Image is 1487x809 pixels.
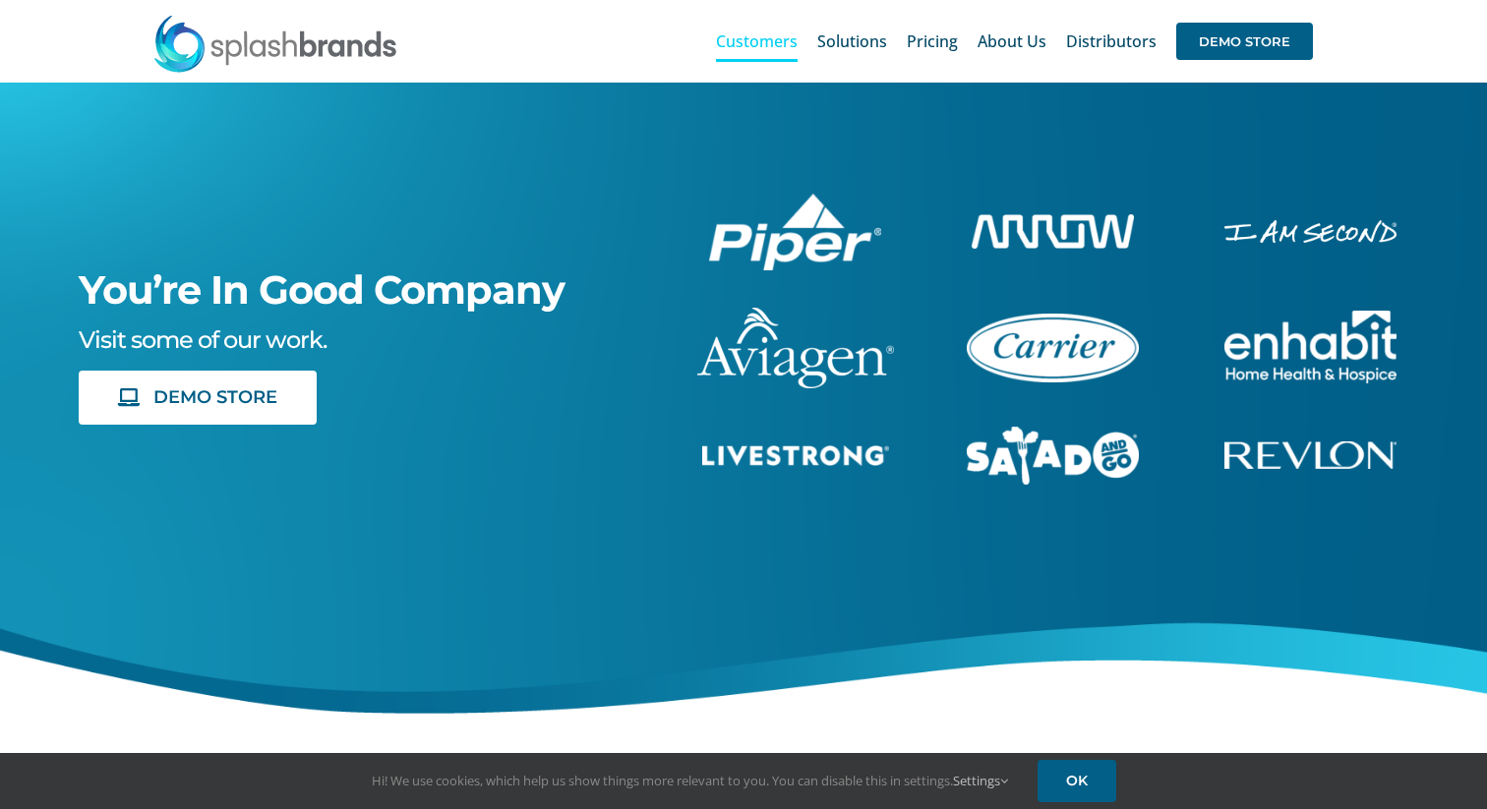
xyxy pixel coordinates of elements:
a: revlon-flat-white [1224,438,1397,460]
a: Settings [953,772,1008,789]
a: arrow-white [972,211,1134,233]
a: sng-1C [967,424,1139,445]
span: About Us [978,33,1046,49]
a: Distributors [1066,10,1157,73]
span: Hi! We use cookies, which help us show things more relevant to you. You can disable this in setti... [372,772,1008,789]
img: Piper Pilot Ship [709,194,881,270]
img: Livestrong Store [702,445,889,466]
span: Distributors [1066,33,1157,49]
img: I Am Second Store [1224,220,1397,243]
span: Customers [716,33,798,49]
a: carrier-1B [967,311,1139,332]
img: aviagen-1C [697,308,894,388]
img: SplashBrands.com Logo [152,14,398,73]
span: Solutions [817,33,887,49]
img: Arrow Store [972,214,1134,249]
img: Enhabit Gear Store [1224,311,1397,383]
span: DEMO STORE [1176,23,1313,60]
a: enhabit-stacked-white [1224,308,1397,329]
img: Revlon [1224,441,1397,469]
a: DEMO STORE [79,371,317,425]
img: Salad And Go Store [967,427,1139,486]
a: piper-White [709,191,881,212]
a: DEMO STORE [1176,10,1313,73]
nav: Main Menu [716,10,1313,73]
a: livestrong-5E-website [702,442,889,464]
span: Visit some of our work. [79,325,327,354]
span: DEMO STORE [153,387,277,408]
span: Pricing [907,33,958,49]
a: Pricing [907,10,958,73]
a: Customers [716,10,798,73]
a: enhabit-stacked-white [1224,217,1397,239]
img: Carrier Brand Store [967,314,1139,382]
a: OK [1038,760,1116,802]
span: You’re In Good Company [79,265,565,314]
